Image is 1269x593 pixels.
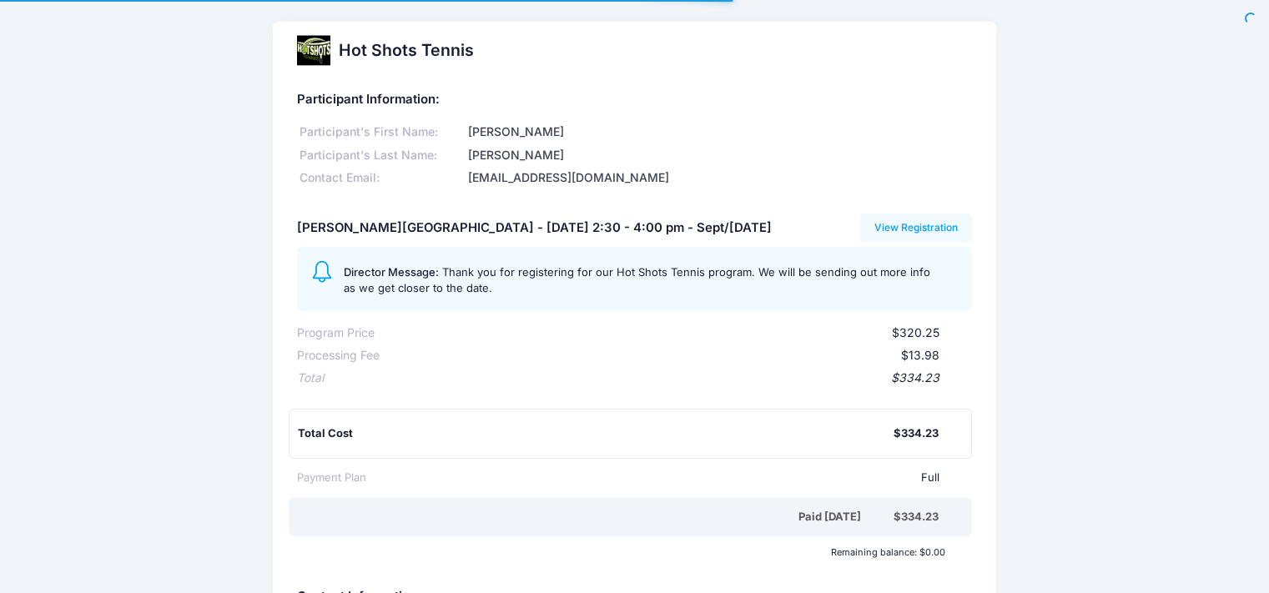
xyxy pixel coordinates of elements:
[466,123,972,141] div: [PERSON_NAME]
[366,470,939,486] div: Full
[380,347,939,364] div: $13.98
[297,470,366,486] div: Payment Plan
[892,325,939,339] span: $320.25
[297,347,380,364] div: Processing Fee
[894,425,939,442] div: $334.23
[297,324,375,342] div: Program Price
[339,41,474,60] h2: Hot Shots Tennis
[344,265,930,295] span: Thank you for registering for our Hot Shots Tennis program. We will be sending out more info as w...
[894,509,939,525] div: $334.23
[300,509,894,525] div: Paid [DATE]
[298,425,894,442] div: Total Cost
[344,265,439,279] span: Director Message:
[466,147,972,164] div: [PERSON_NAME]
[466,169,972,187] div: [EMAIL_ADDRESS][DOMAIN_NAME]
[324,369,939,387] div: $334.23
[297,123,466,141] div: Participant's First Name:
[860,214,973,242] a: View Registration
[289,547,953,557] div: Remaining balance: $0.00
[297,169,466,187] div: Contact Email:
[297,369,324,387] div: Total
[297,147,466,164] div: Participant's Last Name:
[297,93,972,108] h5: Participant Information:
[297,221,772,236] h5: [PERSON_NAME][GEOGRAPHIC_DATA] - [DATE] 2:30 - 4:00 pm - Sept/[DATE]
